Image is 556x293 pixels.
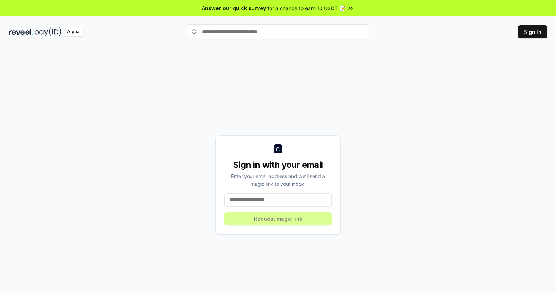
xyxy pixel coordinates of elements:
span: for a chance to earn 10 USDT 📝 [267,4,345,12]
div: Enter your email address and we’ll send a magic link to your inbox. [224,172,332,188]
img: logo_small [274,144,282,153]
div: Alpha [63,27,83,36]
img: reveel_dark [9,27,33,36]
button: Sign In [518,25,547,38]
div: Sign in with your email [224,159,332,171]
img: pay_id [35,27,62,36]
span: Answer our quick survey [202,4,266,12]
